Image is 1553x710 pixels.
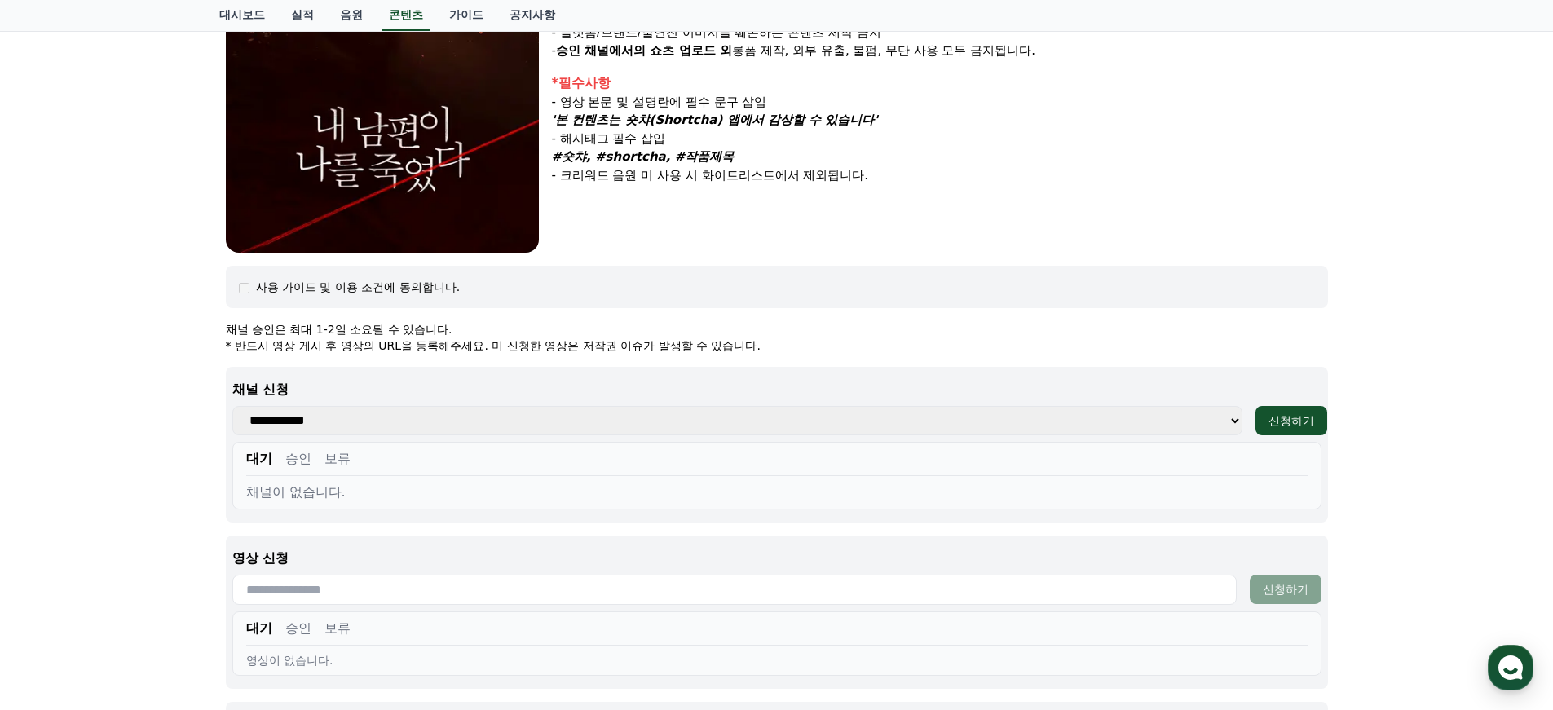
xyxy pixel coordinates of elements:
[552,112,878,127] strong: '본 컨텐츠는 숏챠(Shortcha) 앱에서 감상할 수 있습니다'
[246,449,272,469] button: 대기
[552,42,1328,60] p: - 롱폼 제작, 외부 유출, 불펌, 무단 사용 모두 금지됩니다.
[1268,412,1314,429] div: 신청하기
[1250,575,1321,604] button: 신청하기
[552,93,1328,112] div: - 영상 본문 및 설명란에 필수 문구 삽입
[552,149,735,164] strong: #숏챠, #shortcha, #작품제목
[324,619,351,638] button: 보류
[226,321,1328,337] p: 채널 승인은 최대 1-2일 소요될 수 있습니다.
[552,73,1328,93] div: *필수사항
[1255,406,1327,435] button: 신청하기
[285,449,311,469] button: 승인
[226,337,1328,354] p: * 반드시 영상 게시 후 영상의 URL을 등록해주세요. 미 신청한 영상은 저작권 이슈가 발생할 수 있습니다.
[256,279,461,295] div: 사용 가이드 및 이용 조건에 동의합니다.
[108,517,210,558] a: 대화
[285,619,311,638] button: 승인
[232,380,1321,399] p: 채널 신청
[51,541,61,554] span: 홈
[556,43,732,58] strong: 승인 채널에서의 쇼츠 업로드 외
[149,542,169,555] span: 대화
[552,130,1328,148] div: - 해시태그 필수 삽입
[246,483,1308,502] div: 채널이 없습니다.
[5,517,108,558] a: 홈
[552,166,1328,185] div: - 크리워드 음원 미 사용 시 화이트리스트에서 제외됩니다.
[232,549,1321,568] p: 영상 신청
[210,517,313,558] a: 설정
[552,24,1328,42] p: - 플랫폼/브랜드/출연진 이미지를 훼손하는 콘텐츠 제작 금지
[246,619,272,638] button: 대기
[252,541,271,554] span: 설정
[1263,581,1308,598] div: 신청하기
[324,449,351,469] button: 보류
[246,652,1308,668] div: 영상이 없습니다.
